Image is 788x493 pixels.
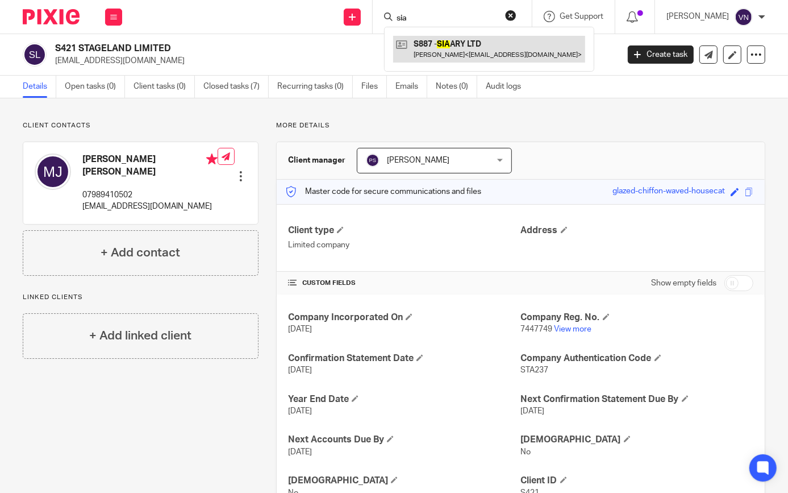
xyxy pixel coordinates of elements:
[361,76,387,98] a: Files
[82,154,218,178] h4: [PERSON_NAME] [PERSON_NAME]
[505,10,516,21] button: Clear
[486,76,529,98] a: Audit logs
[288,448,312,456] span: [DATE]
[82,201,218,212] p: [EMAIL_ADDRESS][DOMAIN_NAME]
[395,76,427,98] a: Emails
[288,325,312,333] span: [DATE]
[35,154,71,190] img: svg%3E
[288,407,312,415] span: [DATE]
[521,366,549,374] span: STA237
[387,156,449,164] span: [PERSON_NAME]
[89,327,191,345] h4: + Add linked client
[277,76,353,98] a: Recurring tasks (0)
[560,13,603,20] span: Get Support
[288,393,520,405] h4: Year End Date
[276,121,765,130] p: More details
[288,279,520,288] h4: CUSTOM FIELDS
[285,186,481,197] p: Master code for secure communications and files
[23,9,80,24] img: Pixie
[288,353,520,364] h4: Confirmation Statement Date
[134,76,195,98] a: Client tasks (0)
[521,312,753,324] h4: Company Reg. No.
[55,55,611,67] p: [EMAIL_ADDRESS][DOMAIN_NAME]
[288,475,520,487] h4: [DEMOGRAPHIC_DATA]
[288,239,520,251] p: Limited company
[436,76,477,98] a: Notes (0)
[666,11,729,22] p: [PERSON_NAME]
[521,475,753,487] h4: Client ID
[521,353,753,364] h4: Company Authentication Code
[612,185,725,198] div: glazed-chiffon-waved-housecat
[554,325,592,333] a: View more
[23,121,259,130] p: Client contacts
[521,407,545,415] span: [DATE]
[288,312,520,324] h4: Company Incorporated On
[366,154,380,167] img: svg%3E
[628,45,694,64] a: Create task
[203,76,269,98] a: Closed tasks (7)
[206,154,218,165] i: Primary
[735,8,753,26] img: svg%3E
[23,43,47,67] img: svg%3E
[288,155,345,166] h3: Client manager
[23,76,56,98] a: Details
[23,293,259,302] p: Linked clients
[521,434,753,446] h4: [DEMOGRAPHIC_DATA]
[395,14,498,24] input: Search
[55,43,499,55] h2: S421 STAGELAND LIMITED
[521,225,753,237] h4: Address
[521,325,553,333] span: 7447749
[82,189,218,201] p: 07989410502
[288,434,520,446] h4: Next Accounts Due By
[521,448,531,456] span: No
[65,76,125,98] a: Open tasks (0)
[288,225,520,237] h4: Client type
[288,366,312,374] span: [DATE]
[651,277,716,289] label: Show empty fields
[521,393,753,405] h4: Next Confirmation Statement Due By
[101,244,180,262] h4: + Add contact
